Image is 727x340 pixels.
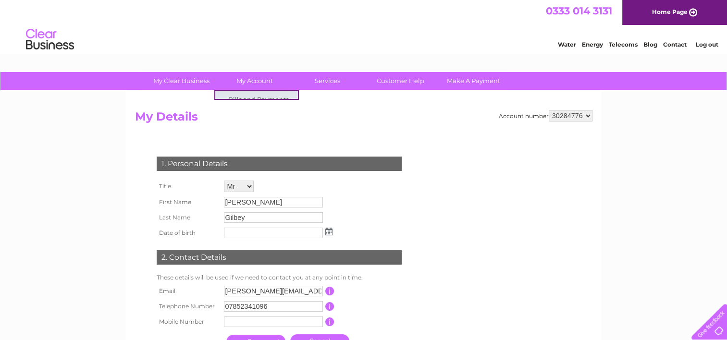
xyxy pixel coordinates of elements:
a: Make A Payment [434,72,513,90]
th: Title [154,178,222,194]
a: Water [558,41,576,48]
h2: My Details [135,110,592,128]
th: Email [154,283,222,299]
a: Services [288,72,367,90]
input: Information [325,302,334,311]
a: Log out [695,41,718,48]
th: Last Name [154,210,222,225]
div: 1. Personal Details [157,157,402,171]
div: Account number [499,110,592,121]
img: ... [325,228,333,235]
a: 0333 014 3131 [546,5,612,17]
th: Mobile Number [154,314,222,329]
th: First Name [154,194,222,210]
th: Telephone Number [154,299,222,314]
div: 2. Contact Details [157,250,402,265]
a: Energy [582,41,603,48]
div: Clear Business is a trading name of Verastar Limited (registered in [GEOGRAPHIC_DATA] No. 3667643... [137,5,591,47]
img: logo.png [25,25,74,54]
a: Contact [663,41,687,48]
th: Date of birth [154,225,222,241]
input: Information [325,287,334,295]
input: Information [325,317,334,326]
a: Bills and Payments [219,91,298,110]
a: My Clear Business [142,72,221,90]
td: These details will be used if we need to contact you at any point in time. [154,272,404,283]
a: My Account [215,72,294,90]
a: Telecoms [609,41,638,48]
a: Blog [643,41,657,48]
a: Customer Help [361,72,440,90]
